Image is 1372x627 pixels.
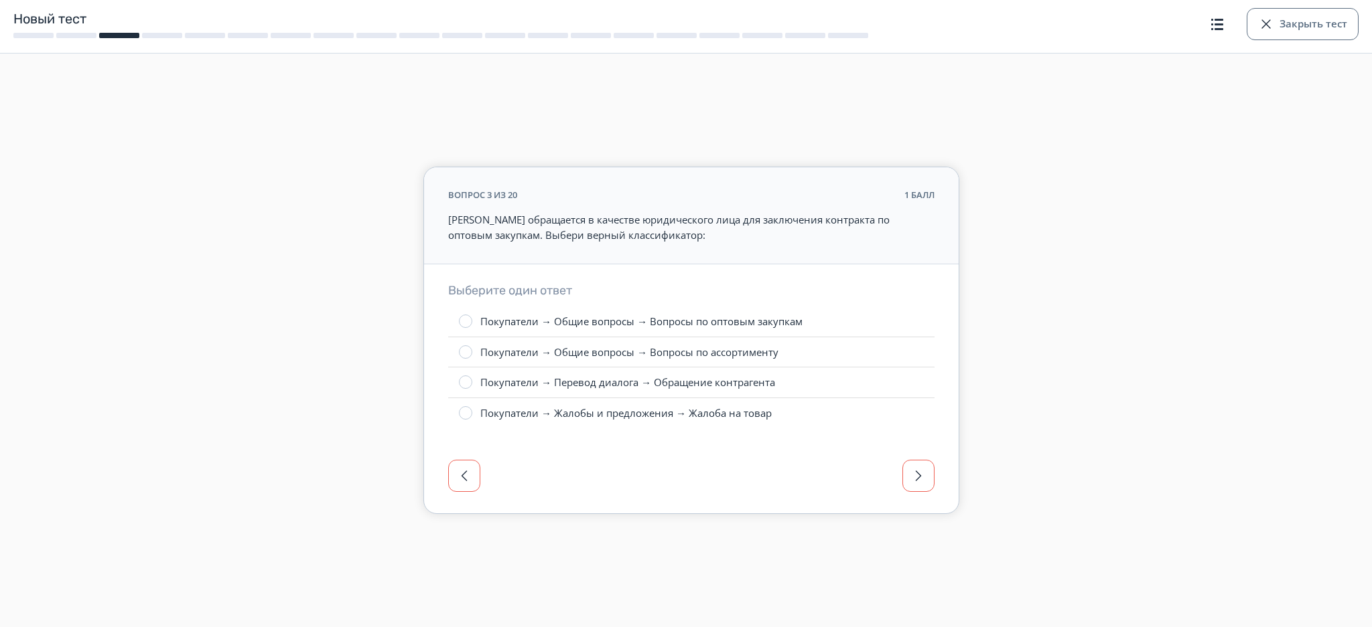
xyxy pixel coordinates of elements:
[480,375,775,389] div: Покупатели → Перевод диалога → Обращение контрагента
[904,189,935,202] div: 1 балл
[13,10,1158,27] h1: Новый тест
[480,345,778,359] div: Покупатели → Общие вопросы → Вопросы по ассортименту
[480,315,803,329] div: Покупатели → Общие вопросы → Вопросы по оптовым закупкам
[448,189,517,202] div: вопрос 3 из 20
[480,406,772,420] div: Покупатели → Жалобы и предложения → Жалоба на товар
[448,283,935,298] h3: Выберите один ответ
[1247,8,1359,40] button: Закрыть тест
[448,212,935,242] p: [PERSON_NAME] обращается в качестве юридического лица для заключения контракта по оптовым закупка...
